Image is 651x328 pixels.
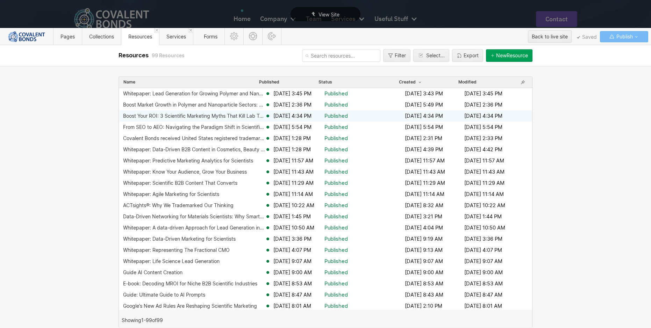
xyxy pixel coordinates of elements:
[188,28,193,33] a: Close 'Services' tab
[528,30,572,43] button: Back to live site
[464,101,502,108] span: [DATE] 2:36 PM
[6,31,48,42] img: 628286f817e1fbf1301ffa5e_CB%20Login.png
[259,79,279,85] span: Published
[273,202,314,209] span: [DATE] 10:22 AM
[324,180,348,187] span: Published
[464,157,504,164] span: [DATE] 11:57 AM
[123,136,265,141] div: Covalent Bonds received United States registered trademark protection for ACTsights®
[204,34,217,39] span: Forms
[123,147,265,152] div: Whitepaper: Data-Driven B2B Content in Cosmetics, Beauty & Personal Care
[319,12,339,17] span: View Site
[119,52,150,59] span: Resources
[405,247,443,254] span: [DATE] 9:13 AM
[273,224,314,231] span: [DATE] 10:50 AM
[577,36,597,39] span: Saved
[273,135,311,142] span: [DATE] 1:28 PM
[464,213,502,220] span: [DATE] 1:44 PM
[324,280,348,287] span: Published
[318,79,332,85] button: Status
[383,49,410,62] button: Filter
[452,49,483,62] button: Export
[273,124,312,131] span: [DATE] 5:54 PM
[486,49,532,62] button: NewResource
[123,191,219,197] div: Whitepaper: Agile Marketing for Scientists
[405,303,442,309] span: [DATE] 2:10 PM
[496,53,528,58] div: New Resource
[273,291,312,298] span: [DATE] 8:47 AM
[324,157,348,164] span: Published
[324,258,348,265] span: Published
[405,168,445,175] span: [DATE] 11:43 AM
[123,91,265,96] div: Whitepaper: Lead Generation for Growing Polymer and Nanoparticle Market
[405,180,445,187] span: [DATE] 11:29 AM
[324,146,348,153] span: Published
[123,203,234,208] div: ACTsights®: Why We Trademarked Our Thinking
[399,79,423,85] span: Created
[154,28,159,33] a: Close 'Resources' tab
[152,52,185,58] span: 99 Resources
[273,269,312,276] span: [DATE] 9:00 AM
[60,34,75,39] span: Pages
[405,258,443,265] span: [DATE] 9:07 AM
[123,292,205,298] div: Guide: Ultimate Guide to AI Prompts
[405,157,445,164] span: [DATE] 11:57 AM
[273,90,312,97] span: [DATE] 3:45 PM
[324,235,348,242] span: Published
[122,318,163,323] span: Showing 1 - 99 of 99
[405,101,443,108] span: [DATE] 5:49 PM
[324,202,348,209] span: Published
[123,180,237,186] div: Whitepaper: Scientific B2B Content That Converts
[405,224,443,231] span: [DATE] 4:04 PM
[464,202,505,209] span: [DATE] 10:22 AM
[324,224,348,231] span: Published
[405,90,443,97] span: [DATE] 3:43 PM
[324,135,348,142] span: Published
[464,269,503,276] span: [DATE] 9:00 AM
[405,135,442,142] span: [DATE] 2:31 PM
[464,124,502,131] span: [DATE] 5:54 PM
[426,53,445,58] div: Select...
[123,113,265,119] div: Boost Your ROI: 3 Scientific Marketing Myths That Kill Lab Trust with Cosmetics & Personal Care B...
[464,291,502,298] span: [DATE] 8:47 AM
[464,53,479,58] div: Export
[405,280,443,287] span: [DATE] 8:53 AM
[123,169,247,175] div: Whitepaper: Know Your Audience, Grow Your Business
[259,79,280,85] button: Published
[405,146,443,153] span: [DATE] 4:39 PM
[273,101,312,108] span: [DATE] 2:36 PM
[324,213,348,220] span: Published
[324,291,348,298] span: Published
[273,213,311,220] span: [DATE] 1:45 PM
[123,214,265,219] div: Data-Driven Networking for Materials Scientists: Why Smarter Connections Matter More Than More Co...
[123,102,265,108] div: Boost Market Growth in Polymer and Nanoparticle Sectors: A Trust-Building Strategy
[405,291,443,298] span: [DATE] 8:43 AM
[464,180,505,187] span: [DATE] 11:29 AM
[89,34,114,39] span: Collections
[273,280,312,287] span: [DATE] 8:53 AM
[324,112,348,119] span: Published
[324,191,348,198] span: Published
[123,258,220,264] div: Whitepaper: Life Science Lead Generation
[123,270,183,275] div: Guide AI Content Creation
[324,101,348,108] span: Published
[413,49,449,62] button: Select...
[324,168,348,175] span: Published
[464,235,502,242] span: [DATE] 3:36 PM
[273,235,312,242] span: [DATE] 3:36 PM
[458,79,477,85] span: Modified
[405,269,443,276] span: [DATE] 9:00 AM
[464,224,505,231] span: [DATE] 10:50 AM
[123,303,257,309] div: Google’s New Ad Rules Are Reshaping Scientific Marketing
[302,50,380,62] input: Search resources...
[123,79,135,85] span: Name
[324,269,348,276] span: Published
[123,236,236,242] div: Whitepaper: Data-Driven Marketing for Scientists
[458,79,477,85] button: Modified
[128,34,152,39] span: Resources
[615,31,633,42] span: Publish
[464,191,504,198] span: [DATE] 11:14 AM
[405,235,443,242] span: [DATE] 9:19 AM
[600,31,648,42] button: Publish
[123,281,257,286] div: E-book: Decoding MROI for Niche B2B Scientific Industries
